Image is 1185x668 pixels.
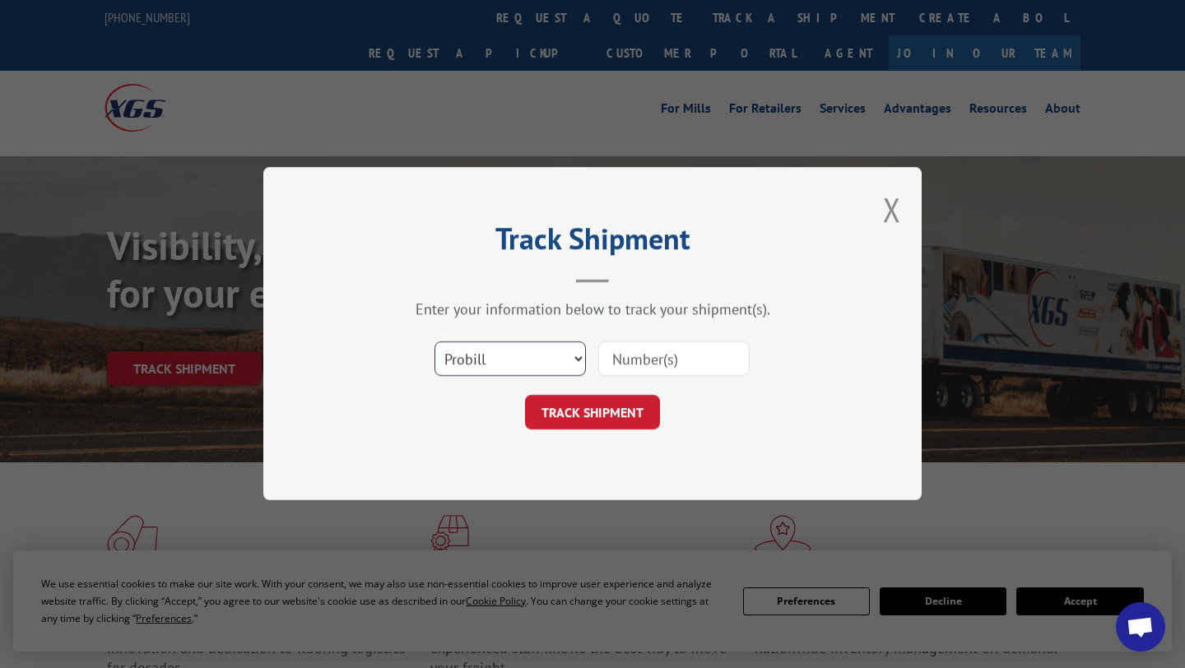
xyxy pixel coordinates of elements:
button: Close modal [883,188,901,231]
div: Open chat [1116,602,1165,652]
div: Enter your information below to track your shipment(s). [346,300,839,319]
input: Number(s) [598,342,750,377]
button: TRACK SHIPMENT [525,396,660,430]
h2: Track Shipment [346,227,839,258]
